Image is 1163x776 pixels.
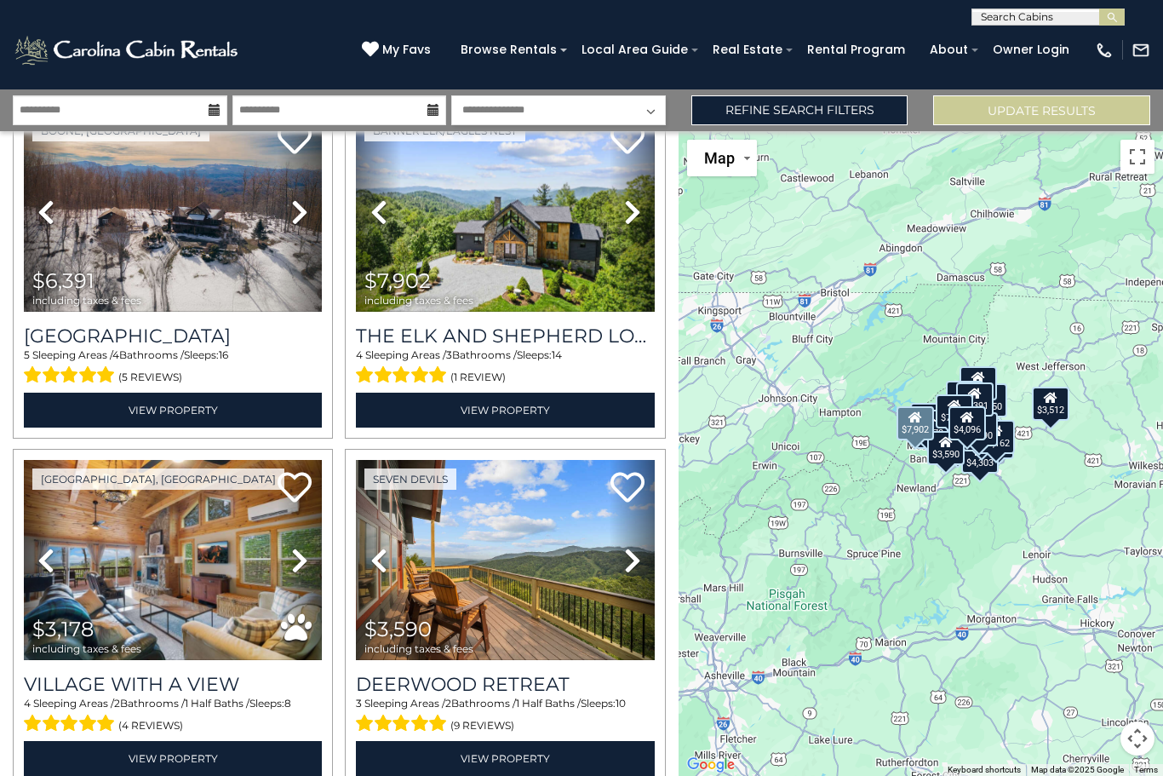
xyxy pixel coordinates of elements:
a: Rental Program [799,37,914,63]
div: $2,690 [960,411,998,445]
a: Add to favorites [278,470,312,507]
button: Update Results [933,95,1150,125]
span: Map [704,149,735,167]
img: thumbnail_168730855.jpeg [356,112,654,312]
a: My Favs [362,41,435,60]
div: Sleeping Areas / Bathrooms / Sleeps: [356,348,654,388]
button: Map camera controls [1120,721,1154,756]
div: Sleeping Areas / Bathrooms / Sleeps: [356,696,654,737]
img: Google [683,754,739,776]
span: 16 [219,348,228,361]
span: (1 review) [450,366,506,388]
span: including taxes & fees [364,643,473,654]
img: phone-regular-white.png [1095,41,1114,60]
a: View Property [24,393,322,428]
a: [GEOGRAPHIC_DATA], [GEOGRAPHIC_DATA] [32,468,284,490]
div: Sleeping Areas / Bathrooms / Sleeps: [24,348,322,388]
div: $7,312 [937,394,974,428]
span: $3,178 [32,617,94,641]
img: thumbnail_165033609.jpeg [24,460,322,660]
span: including taxes & fees [364,295,473,306]
span: 2 [114,697,120,710]
span: including taxes & fees [32,295,141,306]
a: Refine Search Filters [691,95,908,125]
div: Sleeping Areas / Bathrooms / Sleeps: [24,696,322,737]
a: Village with a View [24,673,322,696]
span: (4 reviews) [118,715,183,737]
span: 3 [356,697,362,710]
a: Browse Rentals [452,37,565,63]
span: 1 Half Baths / [185,697,249,710]
div: $3,366 [947,381,984,415]
a: Open this area in Google Maps (opens a new window) [683,754,739,776]
a: The Elk And Shepherd Lodge at [GEOGRAPHIC_DATA] [356,325,654,348]
a: View Property [356,741,654,776]
a: View Property [24,741,322,776]
a: Deerwood Retreat [356,673,654,696]
div: $7,902 [897,406,935,440]
span: 4 [112,348,119,361]
div: $4,096 [948,406,986,440]
div: $3,162 [977,420,1015,454]
span: including taxes & fees [32,643,141,654]
div: $4,303 [961,439,999,473]
span: 10 [616,697,626,710]
a: Add to favorites [278,122,312,158]
h3: Wolf Ridge Lodge [24,325,322,348]
div: $4,545 [910,402,948,436]
span: 4 [356,348,363,361]
a: Add to favorites [610,470,645,507]
span: (9 reviews) [450,715,514,737]
img: mail-regular-white.png [1131,41,1150,60]
span: $3,590 [364,617,432,641]
span: My Favs [382,41,431,59]
a: About [921,37,977,63]
span: Map data ©2025 Google [1031,765,1124,774]
img: thumbnail_169267637.jpeg [356,460,654,660]
div: $3,165 [960,366,997,400]
span: 5 [24,348,30,361]
h3: The Elk And Shepherd Lodge at Eagles Nest [356,325,654,348]
a: [GEOGRAPHIC_DATA] [24,325,322,348]
span: $6,391 [32,268,95,293]
button: Toggle fullscreen view [1120,140,1154,174]
span: $7,902 [364,268,431,293]
a: Terms (opens in new tab) [1134,765,1158,774]
div: $3,512 [1032,387,1069,421]
span: 4 [24,697,31,710]
span: 1 Half Baths / [516,697,581,710]
span: 8 [284,697,291,710]
div: $6,391 [956,382,994,417]
span: 3 [446,348,452,361]
button: Change map style [687,140,757,176]
span: 2 [445,697,451,710]
span: (5 reviews) [118,366,182,388]
a: Real Estate [704,37,791,63]
a: View Property [356,393,654,428]
img: thumbnail_167632564.jpeg [24,112,322,312]
a: Owner Login [984,37,1078,63]
img: White-1-2.png [13,33,243,67]
a: Seven Devils [364,468,456,490]
a: Local Area Guide [573,37,696,63]
button: Keyboard shortcuts [948,764,1021,776]
span: 14 [552,348,562,361]
div: $3,590 [927,431,965,465]
a: Add to favorites [610,122,645,158]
